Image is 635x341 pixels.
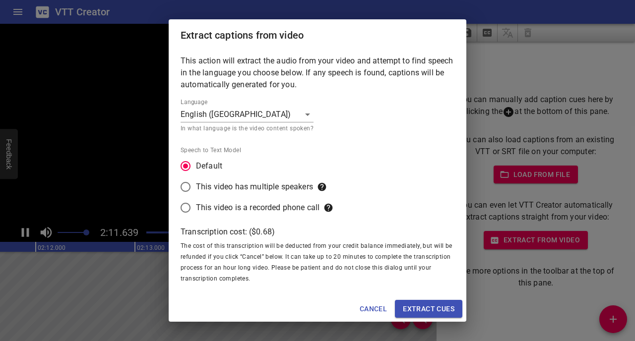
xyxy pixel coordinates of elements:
[395,300,462,318] button: Extract cues
[181,124,314,134] p: In what language is the video content spoken?
[181,27,304,43] h6: Extract captions from video
[181,242,452,282] span: The cost of this transcription will be deducted from your credit balance immediately, but will be...
[181,99,207,105] label: Language
[403,303,454,315] span: Extract cues
[181,156,454,218] div: speechModel
[196,202,319,214] p: This video is a recorded phone call
[181,226,454,238] p: Transcription cost: ($ 0.68 )
[323,203,333,213] svg: Choose this for very low bit rate audio, like you would hear through a phone speaker
[181,107,314,122] div: English ([GEOGRAPHIC_DATA])
[181,55,454,91] p: This action will extract the audio from your video and attempt to find speech in the language you...
[360,303,387,315] span: Cancel
[181,146,454,156] span: Speech to Text Model
[356,300,391,318] button: Cancel
[196,181,313,193] p: This video has multiple speakers
[317,182,327,192] svg: This option seems to work well for Zoom/Video conferencing calls
[196,160,222,172] span: Default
